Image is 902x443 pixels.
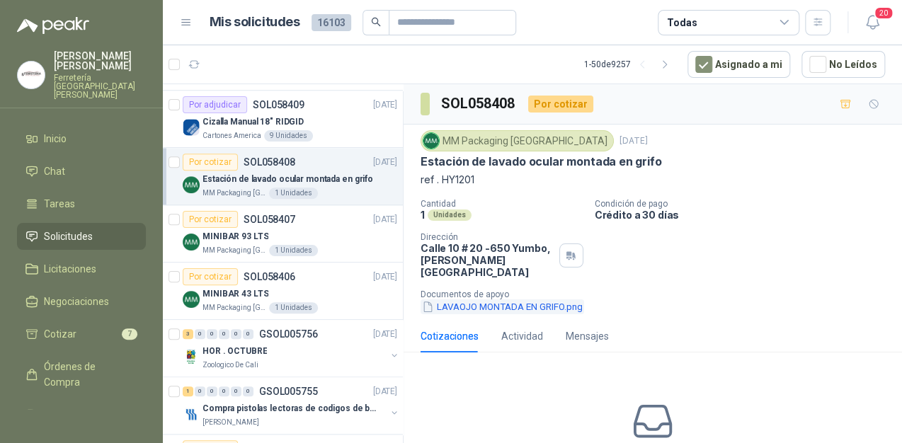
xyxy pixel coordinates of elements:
p: Crédito a 30 días [595,209,896,221]
img: Company Logo [423,133,439,149]
img: Company Logo [183,405,200,422]
p: ref . HY1201 [421,172,885,188]
p: [DATE] [620,134,648,148]
a: Por adjudicarSOL058409[DATE] Company LogoCizalla Manual 18" RIDGIDCartones America9 Unidades [163,91,403,148]
span: Inicio [44,131,67,146]
h1: Mis solicitudes [210,12,300,33]
div: 0 [219,386,229,396]
a: Por cotizarSOL058406[DATE] Company LogoMINIBAR 43 LTSMM Packaging [GEOGRAPHIC_DATA]1 Unidades [163,263,403,320]
span: Órdenes de Compra [44,359,132,390]
p: [DATE] [373,270,397,284]
div: 0 [219,329,229,339]
div: 0 [207,386,217,396]
div: 3 [183,329,193,339]
p: Estación de lavado ocular montada en grifo [421,154,661,169]
span: Tareas [44,196,75,212]
p: Estación de lavado ocular montada en grifo [202,173,373,186]
div: Por adjudicar [183,96,247,113]
div: 0 [231,386,241,396]
span: Solicitudes [44,229,93,244]
span: Negociaciones [44,294,109,309]
p: Calle 10 # 20 -650 Yumbo , [PERSON_NAME][GEOGRAPHIC_DATA] [421,242,554,278]
div: Actividad [501,328,543,344]
a: Negociaciones [17,288,146,315]
img: Company Logo [18,62,45,88]
div: Cotizaciones [421,328,479,344]
p: Cantidad [421,199,583,209]
img: Company Logo [183,176,200,193]
p: MM Packaging [GEOGRAPHIC_DATA] [202,188,266,199]
button: No Leídos [801,51,885,78]
div: 0 [243,386,253,396]
p: MM Packaging [GEOGRAPHIC_DATA] [202,302,266,313]
p: Cartones America [202,130,261,142]
p: Ferretería [GEOGRAPHIC_DATA][PERSON_NAME] [54,74,146,99]
a: Remisiones [17,401,146,428]
div: 9 Unidades [264,130,313,142]
a: Por cotizarSOL058407[DATE] Company LogoMINIBAR 93 LTSMM Packaging [GEOGRAPHIC_DATA]1 Unidades [163,205,403,263]
img: Logo peakr [17,17,89,34]
p: Zoologico De Cali [202,359,258,371]
div: Por cotizar [183,154,238,171]
span: 16103 [312,14,351,31]
p: SOL058406 [244,272,295,282]
a: Por cotizarSOL058408[DATE] Company LogoEstación de lavado ocular montada en grifoMM Packaging [GE... [163,148,403,205]
span: 20 [874,6,894,20]
span: Remisiones [44,407,96,422]
a: Tareas [17,190,146,217]
div: Por cotizar [528,96,593,113]
div: 1 Unidades [269,245,318,256]
p: Dirección [421,232,554,242]
p: [DATE] [373,98,397,112]
p: [PERSON_NAME] [202,417,259,428]
div: 0 [243,329,253,339]
div: Por cotizar [183,211,238,228]
span: search [371,17,381,27]
div: Por cotizar [183,268,238,285]
img: Company Logo [183,119,200,136]
div: 1 [183,386,193,396]
div: 0 [195,386,205,396]
p: Compra pistolas lectoras de codigos de barras [202,402,379,415]
p: Condición de pago [595,199,896,209]
div: 0 [231,329,241,339]
span: Licitaciones [44,261,96,277]
p: [DATE] [373,213,397,226]
a: Licitaciones [17,255,146,282]
button: 20 [860,10,885,35]
div: MM Packaging [GEOGRAPHIC_DATA] [421,130,614,151]
img: Company Logo [183,348,200,365]
span: Cotizar [44,326,76,342]
a: Inicio [17,125,146,152]
a: Chat [17,158,146,185]
a: Cotizar7 [17,321,146,347]
p: [DATE] [373,156,397,169]
p: Documentos de apoyo [421,289,896,299]
div: Todas [667,15,697,30]
h3: SOL058408 [441,93,517,115]
span: 7 [122,328,137,340]
div: Unidades [428,209,472,221]
p: GSOL005755 [259,386,318,396]
p: MINIBAR 43 LTS [202,287,268,301]
p: SOL058409 [253,100,304,110]
a: 1 0 0 0 0 0 GSOL005755[DATE] Company LogoCompra pistolas lectoras de codigos de barras[PERSON_NAME] [183,383,400,428]
p: MINIBAR 93 LTS [202,230,268,243]
img: Company Logo [183,291,200,308]
div: 1 - 50 de 9257 [584,53,676,76]
span: Chat [44,163,65,179]
p: MM Packaging [GEOGRAPHIC_DATA] [202,245,266,256]
div: 1 Unidades [269,302,318,313]
div: 0 [195,329,205,339]
p: [PERSON_NAME] [PERSON_NAME] [54,51,146,71]
p: 1 [421,209,425,221]
p: Cizalla Manual 18" RIDGID [202,115,304,129]
p: [DATE] [373,328,397,341]
p: HOR . OCTUBRE [202,345,267,358]
p: GSOL005756 [259,329,318,339]
div: 1 Unidades [269,188,318,199]
p: SOL058407 [244,214,295,224]
a: Órdenes de Compra [17,353,146,396]
a: 3 0 0 0 0 0 GSOL005756[DATE] Company LogoHOR . OCTUBREZoologico De Cali [183,326,400,371]
button: LAVAOJO MONTADA EN GRIFO.png [421,299,584,314]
